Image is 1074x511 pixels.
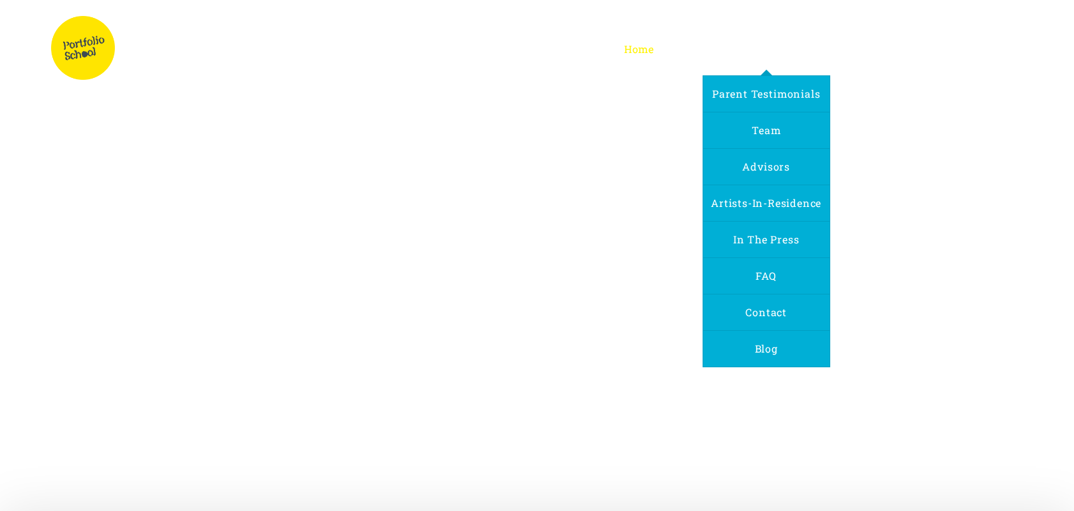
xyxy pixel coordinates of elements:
[951,42,1023,56] span: Parent Portal
[705,76,828,112] a: Parent Testimonials
[738,294,794,330] a: Contact
[675,42,721,56] span: Program
[726,222,807,257] a: In the Press
[712,87,820,100] span: Parent Testimonials
[733,233,800,246] span: In the Press
[748,258,784,294] a: FAQ
[752,123,780,137] span: Team
[895,42,931,56] span: Videos
[735,149,797,185] a: Advisors
[711,196,821,210] span: Artists-In-Residence
[703,185,829,221] a: Artists-In-Residence
[951,43,1023,55] a: Parent Portal
[745,305,787,319] span: Contact
[624,43,654,55] a: Home
[742,160,789,173] span: Advisors
[369,216,706,249] p: [DATE] School, [DATE]
[747,331,786,367] a: Blog
[755,342,778,355] span: Blog
[624,42,654,56] span: Home
[895,43,931,55] a: Videos
[812,42,874,56] span: Afterschool
[756,269,776,282] span: FAQ
[744,112,788,148] a: Team
[282,298,793,427] p: Our hands-on approach enables students to problem-solve, iterate, take risks, inquire, innovate, ...
[51,16,115,80] img: Portfolio School
[742,42,790,56] span: About Us
[812,43,874,55] a: Afterschool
